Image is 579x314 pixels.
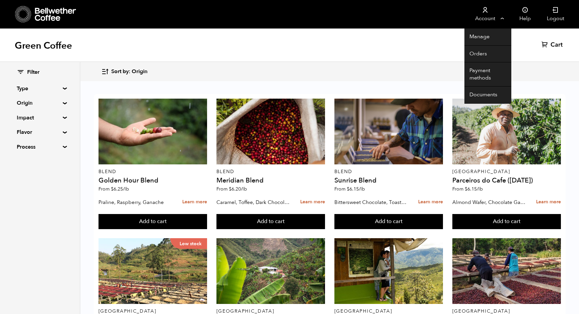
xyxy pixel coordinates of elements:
[464,46,511,63] a: Orders
[465,186,467,192] span: $
[99,197,173,207] p: Praline, Raspberry, Ganache
[111,186,129,192] bdi: 6.25
[536,195,561,209] a: Learn more
[99,214,207,229] button: Add to cart
[123,186,129,192] span: /lb
[229,186,247,192] bdi: 6.20
[17,85,63,93] summary: Type
[99,309,207,314] p: [GEOGRAPHIC_DATA]
[111,186,114,192] span: $
[300,195,325,209] a: Learn more
[229,186,232,192] span: $
[452,169,561,174] p: [GEOGRAPHIC_DATA]
[334,177,443,184] h4: Sunrise Blend
[452,197,526,207] p: Almond Wafer, Chocolate Ganache, Bing Cherry
[334,214,443,229] button: Add to cart
[359,186,365,192] span: /lb
[27,69,40,76] span: Filter
[15,40,72,52] h1: Green Coffee
[111,68,147,75] span: Sort by: Origin
[17,114,63,122] summary: Impact
[216,214,325,229] button: Add to cart
[170,238,207,249] p: Low stock
[216,169,325,174] p: Blend
[99,177,207,184] h4: Golden Hour Blend
[347,186,349,192] span: $
[464,29,511,46] a: Manage
[17,143,63,151] summary: Process
[477,186,483,192] span: /lb
[216,197,291,207] p: Caramel, Toffee, Dark Chocolate
[17,128,63,136] summary: Flavor
[465,186,483,192] bdi: 6.15
[216,309,325,314] p: [GEOGRAPHIC_DATA]
[216,177,325,184] h4: Meridian Blend
[452,177,561,184] h4: Parceiros do Cafe ([DATE])
[464,87,511,104] a: Documents
[347,186,365,192] bdi: 6.15
[452,214,561,229] button: Add to cart
[551,41,563,49] span: Cart
[216,186,247,192] span: From
[464,62,511,87] a: Payment methods
[452,309,561,314] p: [GEOGRAPHIC_DATA]
[182,195,207,209] a: Learn more
[418,195,443,209] a: Learn more
[99,169,207,174] p: Blend
[334,197,408,207] p: Bittersweet Chocolate, Toasted Marshmallow, Candied Orange, Praline
[541,41,564,49] a: Cart
[99,186,129,192] span: From
[334,186,365,192] span: From
[101,64,147,80] button: Sort by: Origin
[17,99,63,107] summary: Origin
[241,186,247,192] span: /lb
[334,309,443,314] p: [GEOGRAPHIC_DATA]
[99,238,207,304] a: Low stock
[452,186,483,192] span: From
[334,169,443,174] p: Blend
